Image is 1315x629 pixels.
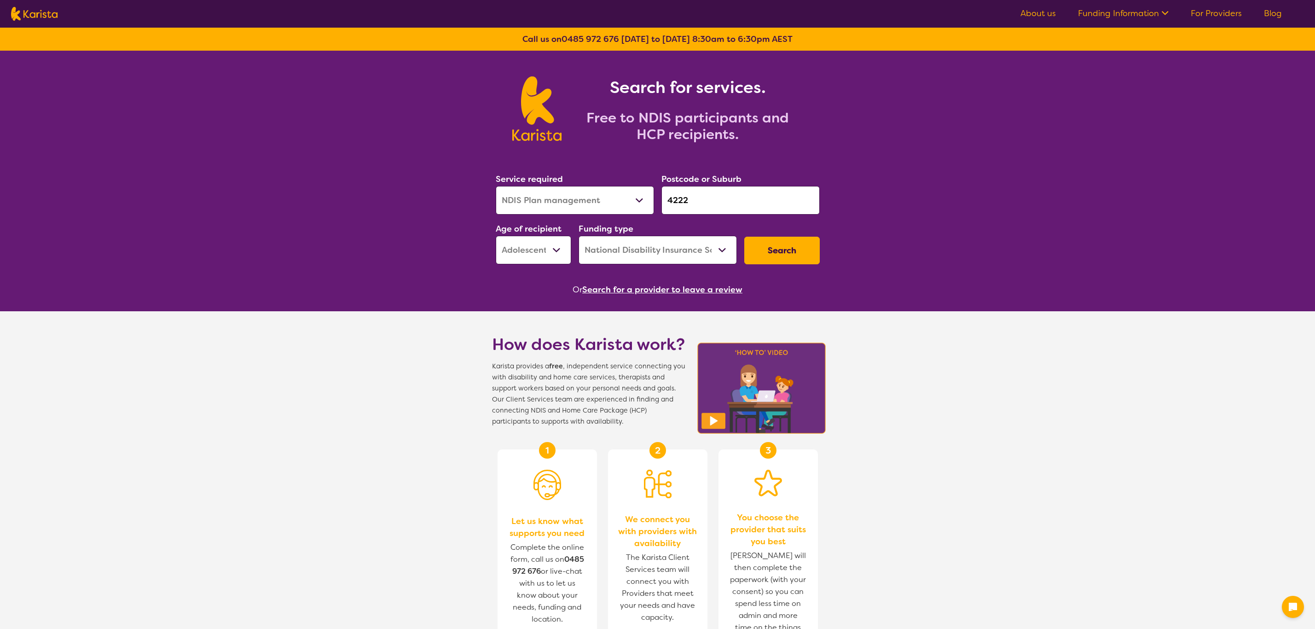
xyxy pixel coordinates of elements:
span: Complete the online form, call us on or live-chat with us to let us know about your needs, fundin... [510,542,584,624]
a: For Providers [1191,8,1242,19]
span: The Karista Client Services team will connect you with Providers that meet your needs and have ca... [617,549,698,626]
img: Person being matched to services icon [644,470,672,498]
label: Postcode or Suburb [661,174,741,185]
a: 0485 972 676 [562,34,619,45]
button: Search [744,237,820,264]
span: You choose the provider that suits you best [728,512,809,547]
a: Blog [1264,8,1282,19]
div: 3 [760,442,776,459]
a: About us [1020,8,1056,19]
label: Funding type [579,223,633,234]
button: Search for a provider to leave a review [582,283,742,297]
img: Person with headset icon [533,470,561,500]
img: Karista logo [512,76,562,141]
img: Star icon [754,470,782,496]
h2: Free to NDIS participants and HCP recipients. [573,110,803,143]
label: Service required [496,174,563,185]
div: 2 [649,442,666,459]
label: Age of recipient [496,223,562,234]
div: 1 [539,442,556,459]
span: We connect you with providers with availability [617,513,698,549]
a: Funding Information [1078,8,1169,19]
b: free [549,362,563,371]
input: Type [661,186,820,215]
span: Karista provides a , independent service connecting you with disability and home care services, t... [492,361,685,427]
b: Call us on [DATE] to [DATE] 8:30am to 6:30pm AEST [522,34,793,45]
img: Karista logo [11,7,58,21]
span: Let us know what supports you need [507,515,588,539]
h1: How does Karista work? [492,333,685,355]
img: Karista video [695,340,829,437]
span: Or [573,283,582,297]
h1: Search for services. [573,76,803,99]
